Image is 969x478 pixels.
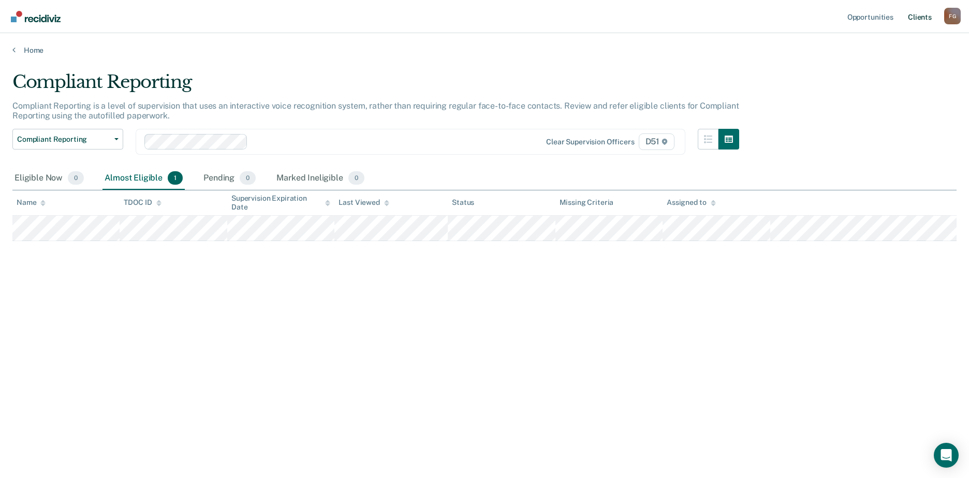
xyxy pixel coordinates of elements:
[12,46,957,55] a: Home
[17,135,110,144] span: Compliant Reporting
[667,198,715,207] div: Assigned to
[168,171,183,185] span: 1
[546,138,634,146] div: Clear supervision officers
[348,171,364,185] span: 0
[339,198,389,207] div: Last Viewed
[934,443,959,468] div: Open Intercom Messenger
[12,101,739,121] p: Compliant Reporting is a level of supervision that uses an interactive voice recognition system, ...
[231,194,330,212] div: Supervision Expiration Date
[68,171,84,185] span: 0
[240,171,256,185] span: 0
[102,167,185,190] div: Almost Eligible1
[452,198,474,207] div: Status
[12,71,739,101] div: Compliant Reporting
[124,198,161,207] div: TDOC ID
[201,167,258,190] div: Pending0
[12,167,86,190] div: Eligible Now0
[11,11,61,22] img: Recidiviz
[17,198,46,207] div: Name
[12,129,123,150] button: Compliant Reporting
[274,167,366,190] div: Marked Ineligible0
[560,198,614,207] div: Missing Criteria
[944,8,961,24] div: F G
[639,133,674,150] span: D51
[944,8,961,24] button: Profile dropdown button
